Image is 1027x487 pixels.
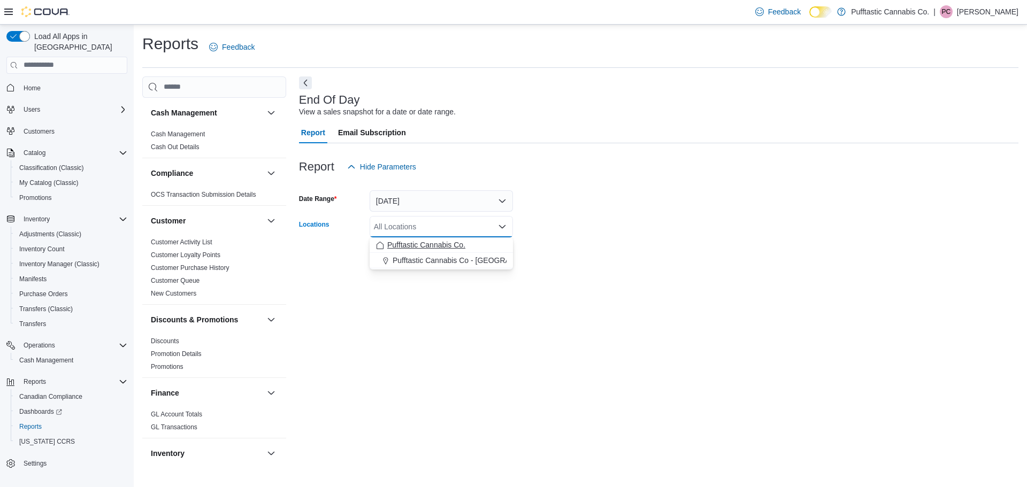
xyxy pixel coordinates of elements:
span: Inventory Manager (Classic) [15,258,127,270]
a: Cash Management [15,354,78,367]
span: Purchase Orders [15,288,127,300]
div: Preeya Chauhan [940,5,953,18]
a: Dashboards [15,405,66,418]
span: Catalog [24,149,45,157]
img: Cova [21,6,70,17]
a: Promotions [15,191,56,204]
button: Cash Management [151,107,263,118]
a: Purchase Orders [15,288,72,300]
button: Hide Parameters [343,156,420,177]
button: Inventory [19,213,54,226]
label: Locations [299,220,329,229]
button: Inventory [151,448,263,459]
button: Inventory Count [11,242,132,257]
span: Dashboards [19,407,62,416]
span: Hide Parameters [360,161,416,172]
button: Compliance [151,168,263,179]
div: View a sales snapshot for a date or date range. [299,106,456,118]
button: Catalog [19,146,50,159]
button: Canadian Compliance [11,389,132,404]
button: Cash Management [11,353,132,368]
span: OCS Transaction Submission Details [151,190,256,199]
button: Home [2,80,132,96]
a: Inventory Count [15,243,69,256]
a: GL Account Totals [151,411,202,418]
span: Load All Apps in [GEOGRAPHIC_DATA] [30,31,127,52]
a: Manifests [15,273,51,285]
button: Cash Management [265,106,278,119]
span: Promotions [15,191,127,204]
p: Pufftastic Cannabis Co. [851,5,929,18]
a: OCS Transaction Submission Details [151,191,256,198]
span: Pufftastic Cannabis Co - [GEOGRAPHIC_DATA] [393,255,553,266]
button: Reports [2,374,132,389]
a: Customer Loyalty Points [151,251,220,259]
a: Discounts [151,337,179,345]
span: Customer Activity List [151,238,212,246]
a: Dashboards [11,404,132,419]
span: Home [19,81,127,95]
button: Close list of options [498,222,507,231]
a: Customer Purchase History [151,264,229,272]
button: My Catalog (Classic) [11,175,132,190]
button: Next [299,76,312,89]
a: My Catalog (Classic) [15,176,83,189]
button: Transfers [11,316,132,331]
button: Customer [151,215,263,226]
span: Reports [24,377,46,386]
span: Inventory [24,215,50,223]
button: Finance [151,388,263,398]
p: | [933,5,936,18]
span: Users [19,103,127,116]
span: GL Account Totals [151,410,202,419]
span: Adjustments (Classic) [15,228,127,241]
span: Operations [24,341,55,350]
button: Users [2,102,132,117]
span: PC [942,5,951,18]
span: Promotions [19,194,52,202]
a: GL Transactions [151,423,197,431]
a: Cash Management [151,130,205,138]
span: Transfers (Classic) [19,305,73,313]
span: Transfers [15,318,127,330]
button: [DATE] [370,190,513,212]
span: [US_STATE] CCRS [19,437,75,446]
span: Inventory Manager (Classic) [19,260,99,268]
button: Finance [265,386,278,399]
button: Transfers (Classic) [11,302,132,316]
a: Transfers (Classic) [15,303,77,315]
span: Transfers [19,320,46,328]
button: Inventory [265,447,278,460]
span: Canadian Compliance [19,392,82,401]
a: Cash Out Details [151,143,200,151]
label: Date Range [299,195,337,203]
a: Promotions [151,363,183,370]
a: Customer Queue [151,277,200,284]
p: [PERSON_NAME] [957,5,1018,18]
span: Cash Management [15,354,127,367]
span: Discounts [151,337,179,345]
button: Customers [2,123,132,139]
div: Cash Management [142,128,286,158]
span: Transfers (Classic) [15,303,127,315]
button: Catalog [2,145,132,160]
span: Home [24,84,41,92]
a: New Customers [151,290,196,297]
div: Discounts & Promotions [142,335,286,377]
a: Inventory Manager (Classic) [15,258,104,270]
span: Cash Management [151,130,205,138]
button: Customer [265,214,278,227]
a: Settings [19,457,51,470]
a: Transfers [15,318,50,330]
span: Dashboards [15,405,127,418]
span: Washington CCRS [15,435,127,448]
button: Pufftastic Cannabis Co. [370,237,513,253]
h3: Cash Management [151,107,217,118]
button: Discounts & Promotions [151,314,263,325]
span: My Catalog (Classic) [19,179,79,187]
button: Pufftastic Cannabis Co - [GEOGRAPHIC_DATA] [370,253,513,268]
span: Settings [19,457,127,470]
h3: Compliance [151,168,193,179]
